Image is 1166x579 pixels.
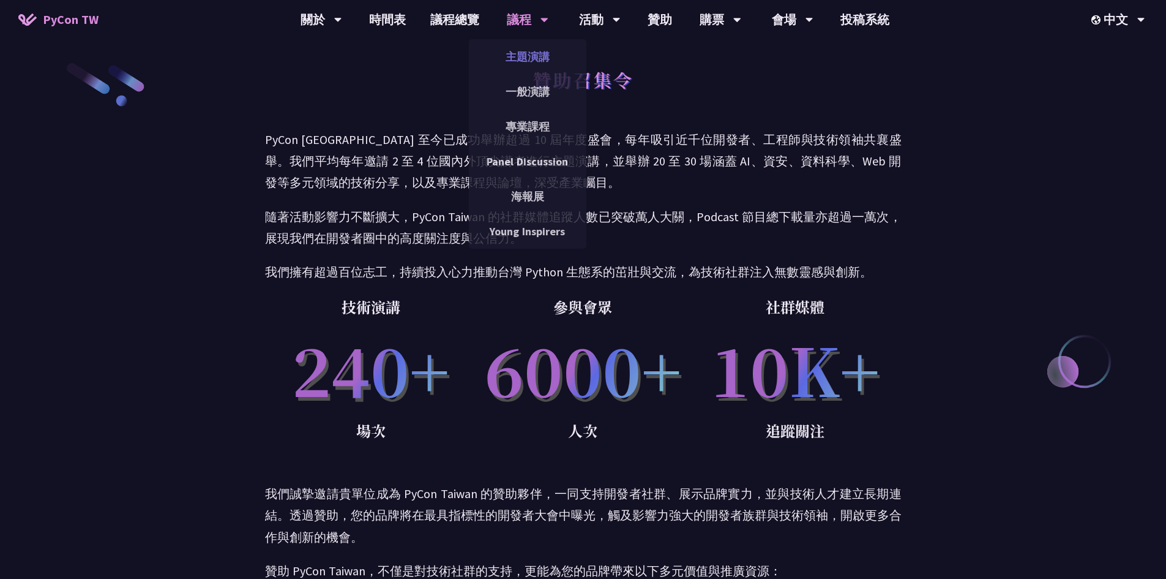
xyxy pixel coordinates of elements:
[265,319,477,418] p: 240+
[18,13,37,26] img: Home icon of PyCon TW 2025
[265,295,477,319] p: 技術演講
[469,217,586,246] a: Young Inspirers
[469,77,586,106] a: 一般演講
[477,418,689,443] p: 人次
[477,319,689,418] p: 6000+
[477,295,689,319] p: 參與會眾
[469,42,586,71] a: 主題演講
[1091,15,1104,25] img: Locale Icon
[469,182,586,211] a: 海報展
[265,206,902,249] p: 隨著活動影響力不斷擴大，PyCon Taiwan 的社群媒體追蹤人數已突破萬人大關，Podcast 節目總下載量亦超過一萬次，展現我們在開發者圈中的高度關注度與公信力。
[469,147,586,176] a: Panel Discussion
[689,418,902,443] p: 追蹤關注
[689,295,902,319] p: 社群媒體
[469,112,586,141] a: 專業課程
[689,319,902,418] p: 10K+
[6,4,111,35] a: PyCon TW
[265,418,477,443] p: 場次
[43,10,99,29] span: PyCon TW
[265,129,902,194] p: PyCon [GEOGRAPHIC_DATA] 至今已成功舉辦超過 10 屆年度盛會，每年吸引近千位開發者、工程師與技術領袖共襄盛舉。我們平均每年邀請 2 至 4 位國內外頂尖講者進行主題演講，...
[265,261,902,282] p: 我們擁有超過百位志工，持續投入心力推動台灣 Python 生態系的茁壯與交流，為技術社群注入無數靈感與創新。
[265,483,902,548] p: 我們誠摯邀請貴單位成為 PyCon Taiwan 的贊助夥伴，一同支持開發者社群、展示品牌實力，並與技術人才建立長期連結。透過贊助，您的品牌將在最具指標性的開發者大會中曝光，觸及影響力強大的開發...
